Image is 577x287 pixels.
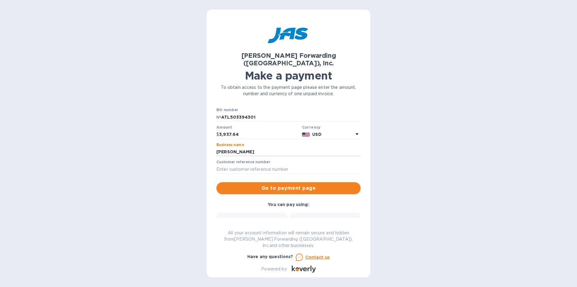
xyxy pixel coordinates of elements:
[247,254,293,259] b: Have any questions?
[302,125,321,129] b: Currency
[261,266,287,272] p: Powered by
[216,230,361,249] p: All your account information will remain secure and hidden from [PERSON_NAME] Forwarding ([GEOGRA...
[216,126,232,129] label: Amount
[312,132,321,137] b: USD
[216,108,238,112] label: Bill number
[216,182,361,194] button: Go to payment page
[221,113,361,122] input: Enter bill number
[216,165,361,174] input: Enter customer reference number
[216,69,361,82] h1: Make a payment
[268,202,309,207] b: You can pay using:
[221,185,356,192] span: Go to payment page
[216,84,361,97] p: To obtain access to the payment page please enter the amount, number and currency of one unpaid i...
[216,131,219,138] p: $
[216,143,244,147] label: Business name
[241,52,336,67] b: [PERSON_NAME] Forwarding ([GEOGRAPHIC_DATA]), Inc.
[305,255,330,260] u: Contact us
[216,148,361,157] input: Enter business name
[216,161,270,164] label: Customer reference number
[219,130,300,139] input: 0.00
[216,114,221,120] p: №
[302,133,310,137] img: USD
